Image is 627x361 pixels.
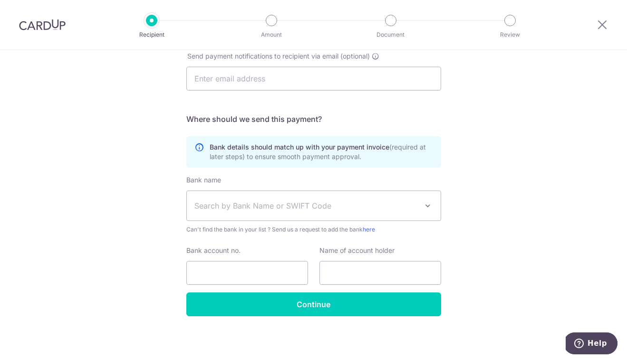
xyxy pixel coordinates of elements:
[566,332,617,356] iframe: Opens a widget where you can find more information
[319,246,395,255] label: Name of account holder
[186,175,221,185] label: Bank name
[236,30,307,40] p: Amount
[187,51,370,61] span: Send payment notifications to recipient via email (optional)
[22,7,41,15] span: Help
[356,30,426,40] p: Document
[186,292,441,316] input: Continue
[363,226,375,233] a: here
[19,19,66,30] img: CardUp
[186,225,441,234] span: Can't find the bank in your list ? Send us a request to add the bank
[475,30,545,40] p: Review
[186,67,441,90] input: Enter email address
[186,113,441,125] h5: Where should we send this payment?
[194,200,418,211] span: Search by Bank Name or SWIFT Code
[186,246,241,255] label: Bank account no.
[116,30,187,40] p: Recipient
[210,142,433,161] p: Bank details should match up with your payment invoice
